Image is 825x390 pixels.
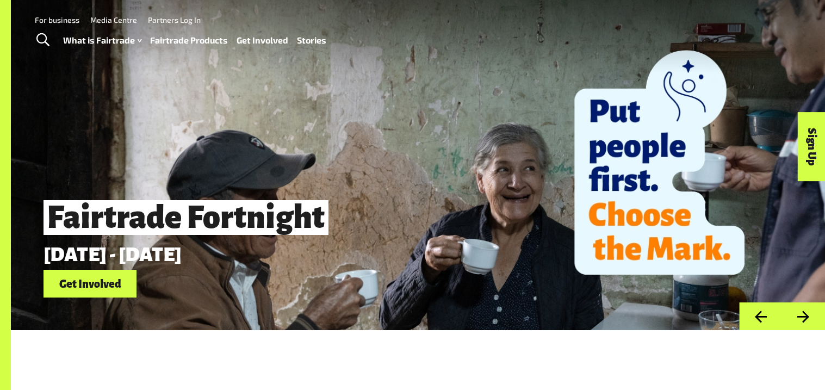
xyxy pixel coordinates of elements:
span: Fairtrade Fortnight [44,200,328,235]
a: Partners Log In [148,15,201,24]
a: Media Centre [90,15,137,24]
p: [DATE] - [DATE] [44,244,666,265]
a: Get Involved [237,33,288,48]
button: Previous [739,302,782,330]
button: Next [782,302,825,330]
a: Toggle Search [29,27,56,54]
img: Fairtrade Australia New Zealand logo [753,14,795,59]
a: Get Involved [44,270,137,298]
a: Stories [297,33,326,48]
a: For business [35,15,79,24]
a: What is Fairtrade [63,33,141,48]
a: Fairtrade Products [150,33,228,48]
